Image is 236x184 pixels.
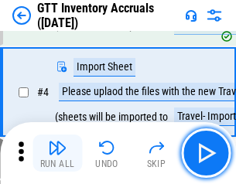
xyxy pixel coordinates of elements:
[132,135,181,172] button: Skip
[82,135,132,172] button: Undo
[205,6,224,25] img: Settings menu
[12,6,31,25] img: Back
[95,159,118,169] div: Undo
[74,58,135,77] div: Import Sheet
[40,159,75,169] div: Run All
[32,135,82,172] button: Run All
[193,141,218,165] img: Main button
[97,138,116,157] img: Undo
[37,1,179,30] div: GTT Inventory Accruals ([DATE])
[147,138,166,157] img: Skip
[185,9,197,22] img: Support
[37,86,49,98] span: # 4
[48,138,67,157] img: Run All
[147,159,166,169] div: Skip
